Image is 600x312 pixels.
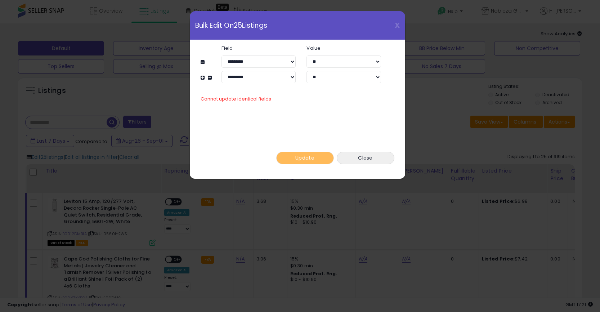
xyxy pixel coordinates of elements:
label: Field [216,46,301,50]
span: Update [295,154,314,161]
span: Cannot update identical fields [201,95,271,102]
label: Value [301,46,386,50]
span: X [395,20,400,30]
span: Bulk Edit On 25 Listings [195,22,267,29]
button: Close [337,152,394,164]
